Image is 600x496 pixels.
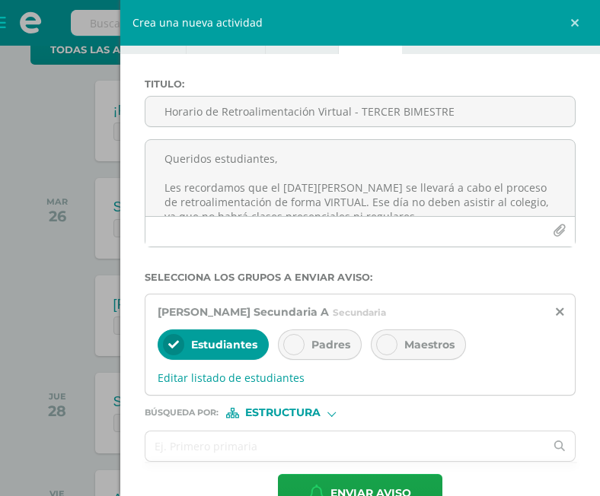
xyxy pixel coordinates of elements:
span: Búsqueda por : [145,409,219,417]
span: Editar listado de estudiantes [158,370,563,385]
div: [object Object] [226,408,340,418]
input: Ej. Primero primaria [145,431,545,461]
span: Padres [311,338,350,351]
textarea: Queridos estudiantes, Les recordamos que el [DATE][PERSON_NAME] se llevará a cabo el proceso de r... [145,140,575,216]
span: Estructura [245,409,321,417]
label: Selecciona los grupos a enviar aviso : [145,272,576,283]
span: Estudiantes [191,338,257,351]
input: Titulo [145,97,575,126]
label: Titulo : [145,78,576,90]
span: [PERSON_NAME] Secundaria A [158,305,329,319]
span: Secundaria [333,307,386,318]
span: Maestros [404,338,455,351]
